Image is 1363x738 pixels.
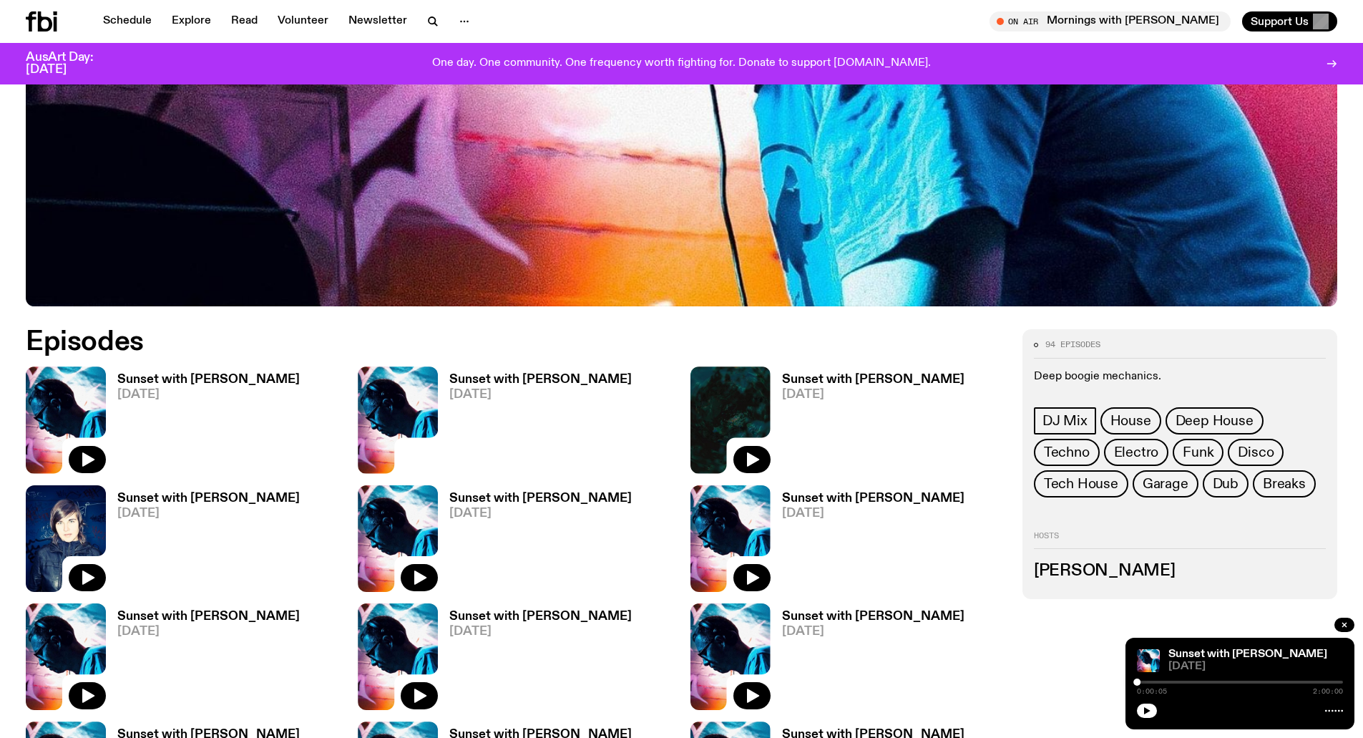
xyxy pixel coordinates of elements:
a: Electro [1104,439,1169,466]
span: Support Us [1251,15,1309,28]
a: Sunset with [PERSON_NAME] [1168,649,1327,660]
img: Simon Caldwell stands side on, looking downwards. He has headphones on. Behind him is a brightly ... [358,603,438,710]
img: Simon Caldwell stands side on, looking downwards. He has headphones on. Behind him is a brightly ... [358,366,438,473]
h3: Sunset with [PERSON_NAME] [782,374,964,386]
span: Garage [1143,476,1188,492]
h3: Sunset with [PERSON_NAME] [449,374,632,386]
a: House [1100,407,1161,434]
h3: [PERSON_NAME] [1034,563,1326,579]
h3: Sunset with [PERSON_NAME] [449,492,632,505]
a: Funk [1173,439,1223,466]
span: Disco [1238,445,1274,460]
span: [DATE] [782,626,964,638]
h3: Sunset with [PERSON_NAME] [117,374,300,386]
img: Simon Caldwell stands side on, looking downwards. He has headphones on. Behind him is a brightly ... [690,485,771,592]
button: On AirMornings with [PERSON_NAME] [990,11,1231,31]
a: Schedule [94,11,160,31]
span: DJ Mix [1042,413,1088,429]
h3: Sunset with [PERSON_NAME] [449,611,632,623]
p: Deep boogie mechanics. [1034,370,1326,384]
img: Simon Caldwell stands side on, looking downwards. He has headphones on. Behind him is a brightly ... [358,485,438,592]
a: Tech House [1034,470,1128,497]
a: Dub [1203,470,1249,497]
span: Electro [1114,445,1159,460]
a: Garage [1133,470,1198,497]
span: Deep House [1176,413,1254,429]
span: Tech House [1044,476,1118,492]
span: [DATE] [449,626,632,638]
span: [DATE] [782,389,964,401]
h3: AusArt Day: [DATE] [26,52,117,76]
span: 0:00:05 [1137,688,1167,695]
span: 94 episodes [1045,341,1100,349]
h3: Sunset with [PERSON_NAME] [117,611,300,623]
span: [DATE] [117,508,300,520]
a: Deep House [1166,407,1264,434]
a: Sunset with [PERSON_NAME][DATE] [106,374,300,473]
a: Sunset with [PERSON_NAME][DATE] [771,492,964,592]
h2: Episodes [26,329,894,355]
img: Simon Caldwell stands side on, looking downwards. He has headphones on. Behind him is a brightly ... [690,603,771,710]
span: [DATE] [782,508,964,520]
span: Techno [1044,445,1090,460]
a: Techno [1034,439,1100,466]
span: [DATE] [449,508,632,520]
h3: Sunset with [PERSON_NAME] [782,492,964,505]
button: Support Us [1242,11,1337,31]
span: [DATE] [117,389,300,401]
span: Dub [1213,476,1239,492]
a: Sunset with [PERSON_NAME][DATE] [438,492,632,592]
a: Sunset with [PERSON_NAME][DATE] [106,492,300,592]
h3: Sunset with [PERSON_NAME] [782,611,964,623]
a: Sunset with [PERSON_NAME][DATE] [438,611,632,710]
span: [DATE] [449,389,632,401]
p: One day. One community. One frequency worth fighting for. Donate to support [DOMAIN_NAME]. [432,57,931,70]
span: 2:00:00 [1313,688,1343,695]
span: [DATE] [1168,661,1343,672]
img: Simon Caldwell stands side on, looking downwards. He has headphones on. Behind him is a brightly ... [1137,649,1160,672]
a: Sunset with [PERSON_NAME][DATE] [771,374,964,473]
img: Simon Caldwell stands side on, looking downwards. He has headphones on. Behind him is a brightly ... [26,603,106,710]
a: Volunteer [269,11,337,31]
h2: Hosts [1034,532,1326,549]
span: Funk [1183,445,1213,460]
span: Breaks [1263,476,1306,492]
a: Sunset with [PERSON_NAME][DATE] [438,374,632,473]
a: Sunset with [PERSON_NAME][DATE] [106,611,300,710]
a: DJ Mix [1034,407,1096,434]
h3: Sunset with [PERSON_NAME] [117,492,300,505]
a: Explore [163,11,220,31]
a: Breaks [1253,470,1316,497]
img: Simon Caldwell stands side on, looking downwards. He has headphones on. Behind him is a brightly ... [26,366,106,473]
a: Read [223,11,266,31]
span: House [1110,413,1151,429]
span: [DATE] [117,626,300,638]
a: Disco [1228,439,1284,466]
a: Newsletter [340,11,416,31]
a: Sunset with [PERSON_NAME][DATE] [771,611,964,710]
